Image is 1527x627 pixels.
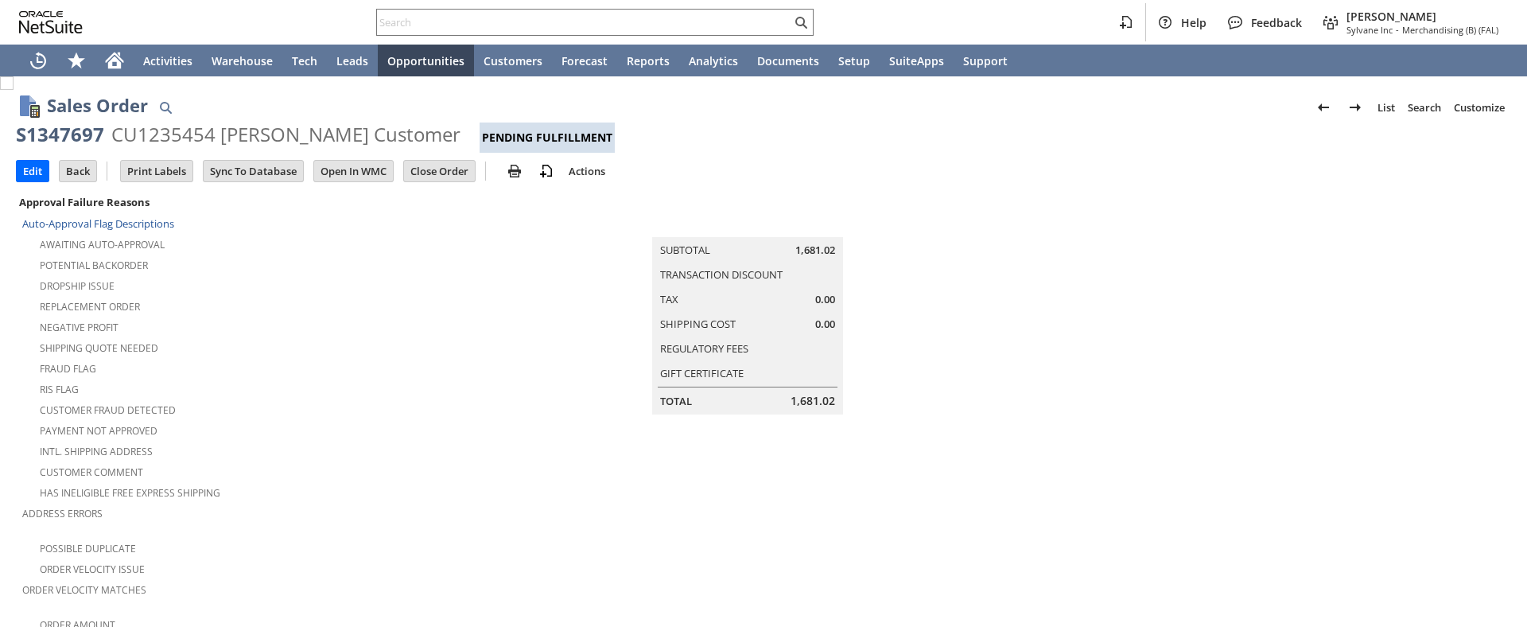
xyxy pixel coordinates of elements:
[1314,98,1333,117] img: Previous
[16,122,104,147] div: S1347697
[19,45,57,76] a: Recent Records
[282,45,327,76] a: Tech
[1447,95,1511,120] a: Customize
[1251,15,1302,30] span: Feedback
[327,45,378,76] a: Leads
[757,53,819,68] span: Documents
[660,243,710,257] a: Subtotal
[60,161,96,181] input: Back
[660,317,736,331] a: Shipping Cost
[689,53,738,68] span: Analytics
[954,45,1017,76] a: Support
[617,45,679,76] a: Reports
[561,53,608,68] span: Forecast
[57,45,95,76] div: Shortcuts
[204,161,303,181] input: Sync To Database
[377,13,791,32] input: Search
[40,445,153,458] a: Intl. Shipping Address
[95,45,134,76] a: Home
[652,212,843,237] caption: Summary
[67,51,86,70] svg: Shortcuts
[40,321,119,334] a: Negative Profit
[40,486,220,500] a: Has Ineligible Free Express Shipping
[156,98,175,117] img: Quick Find
[121,161,192,181] input: Print Labels
[1402,24,1498,36] span: Merchandising (B) (FAL)
[143,53,192,68] span: Activities
[484,53,542,68] span: Customers
[1346,9,1498,24] span: [PERSON_NAME]
[40,279,115,293] a: Dropship Issue
[660,366,744,380] a: Gift Certificate
[791,13,810,32] svg: Search
[815,292,835,307] span: 0.00
[111,122,460,147] div: CU1235454 [PERSON_NAME] Customer
[17,161,49,181] input: Edit
[378,45,474,76] a: Opportunities
[47,92,148,119] h1: Sales Order
[505,162,524,181] img: print.svg
[562,164,612,178] a: Actions
[829,45,880,76] a: Setup
[40,465,143,479] a: Customer Comment
[22,216,174,231] a: Auto-Approval Flag Descriptions
[660,394,692,408] a: Total
[474,45,552,76] a: Customers
[660,267,783,282] a: Transaction Discount
[202,45,282,76] a: Warehouse
[679,45,748,76] a: Analytics
[40,238,165,251] a: Awaiting Auto-Approval
[537,162,556,181] img: add-record.svg
[963,53,1008,68] span: Support
[838,53,870,68] span: Setup
[40,362,96,376] a: Fraud Flag
[22,507,103,520] a: Address Errors
[292,53,317,68] span: Tech
[791,393,835,409] span: 1,681.02
[40,300,140,313] a: Replacement Order
[40,403,176,417] a: Customer Fraud Detected
[212,53,273,68] span: Warehouse
[1181,15,1206,30] span: Help
[40,383,79,396] a: RIS flag
[387,53,464,68] span: Opportunities
[1401,95,1447,120] a: Search
[404,161,475,181] input: Close Order
[40,424,157,438] a: Payment not approved
[134,45,202,76] a: Activities
[880,45,954,76] a: SuiteApps
[40,259,148,272] a: Potential Backorder
[29,51,48,70] svg: Recent Records
[40,563,145,576] a: Order Velocity Issue
[660,292,678,306] a: Tax
[795,243,835,258] span: 1,681.02
[1396,24,1399,36] span: -
[16,192,508,212] div: Approval Failure Reasons
[480,123,615,153] div: Pending Fulfillment
[40,542,136,555] a: Possible Duplicate
[22,583,146,597] a: Order Velocity Matches
[748,45,829,76] a: Documents
[105,51,124,70] svg: Home
[40,341,158,355] a: Shipping Quote Needed
[336,53,368,68] span: Leads
[552,45,617,76] a: Forecast
[815,317,835,332] span: 0.00
[627,53,670,68] span: Reports
[660,341,748,356] a: Regulatory Fees
[1371,95,1401,120] a: List
[1346,24,1393,36] span: Sylvane Inc
[889,53,944,68] span: SuiteApps
[314,161,393,181] input: Open In WMC
[19,11,83,33] svg: logo
[1346,98,1365,117] img: Next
